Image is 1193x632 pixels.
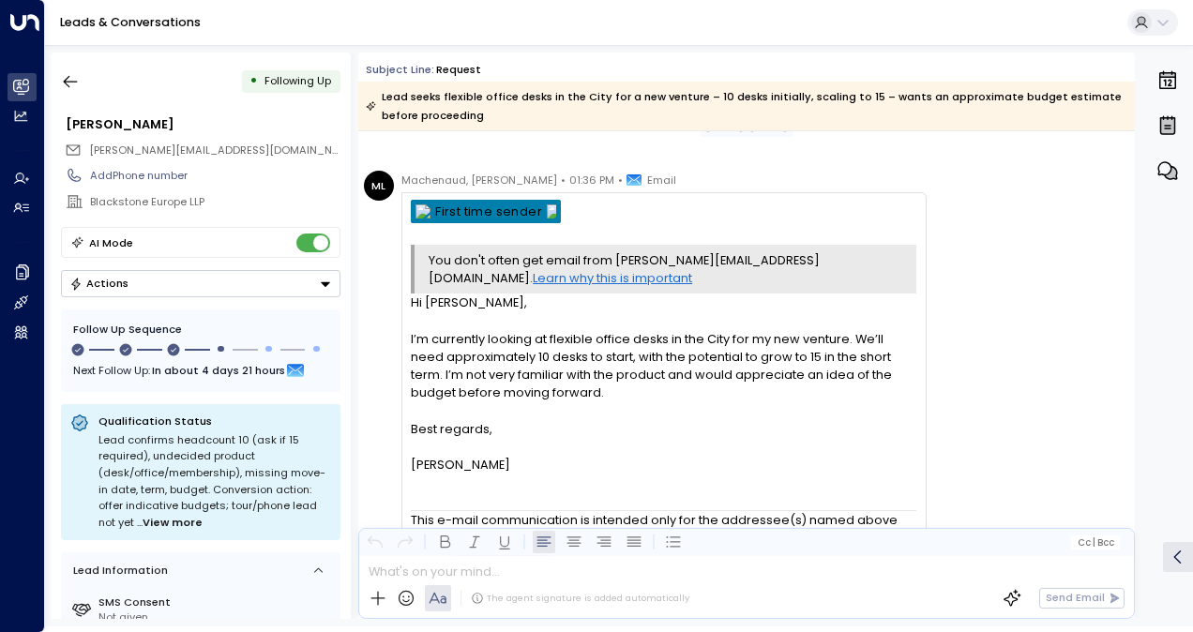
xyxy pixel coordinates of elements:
[1078,537,1114,548] span: Cc Bcc
[364,531,386,553] button: Undo
[647,171,676,189] span: Email
[73,322,328,338] div: Follow Up Sequence
[366,87,1125,125] div: Lead seeks flexible office desks in the City for a new venture – 10 desks initially, scaling to 1...
[98,609,334,625] div: Not given
[1071,535,1120,549] button: Cc|Bcc
[152,360,285,381] span: In about 4 days 21 hours
[89,233,133,252] div: AI Mode
[411,330,916,402] p: I’m currently looking at flexible office desks in the City for my new venture. We’ll need approxi...
[618,171,623,189] span: •
[401,171,557,189] span: Machenaud, [PERSON_NAME]
[429,251,902,287] div: You don't often get email from [PERSON_NAME][EMAIL_ADDRESS][DOMAIN_NAME].
[411,456,916,474] p: [PERSON_NAME]
[415,204,430,218] img: First time sender
[436,62,481,78] div: request
[66,115,340,133] div: [PERSON_NAME]
[98,594,334,610] label: SMS Consent
[69,277,128,290] div: Actions
[89,143,340,158] span: laurent.machenaud@blackstone.com
[98,414,331,429] p: Qualification Status
[547,204,556,218] img: First time sender
[89,143,358,158] span: [PERSON_NAME][EMAIL_ADDRESS][DOMAIN_NAME]
[98,432,331,532] div: Lead confirms headcount 10 (ask if 15 required), undecided product (desk/office/membership), miss...
[471,592,689,605] div: The agent signature is added automatically
[90,194,340,210] div: Blackstone Europe LLP
[561,171,566,189] span: •
[366,62,434,77] span: Subject Line:
[61,270,340,297] div: Button group with a nested menu
[143,515,203,532] span: View more
[435,204,542,218] a: First time sender
[533,269,692,287] a: Learn why this is important
[249,68,258,95] div: •
[60,14,201,30] a: Leads & Conversations
[68,563,168,579] div: Lead Information
[411,420,916,438] p: Best regards,
[1093,537,1095,548] span: |
[90,168,340,184] div: AddPhone number
[394,531,416,553] button: Redo
[73,360,328,381] div: Next Follow Up:
[411,293,916,311] p: Hi [PERSON_NAME],
[569,171,614,189] span: 01:36 PM
[61,270,340,297] button: Actions
[264,73,331,88] span: Following Up
[364,171,394,201] div: ML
